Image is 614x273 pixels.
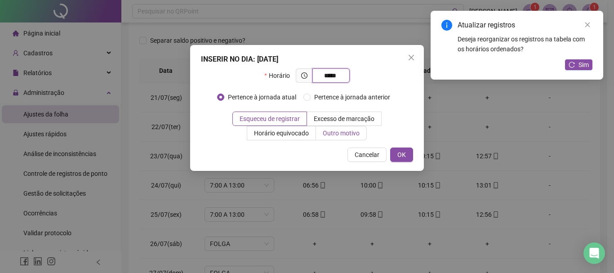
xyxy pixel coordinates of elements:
button: Cancelar [347,148,387,162]
span: Cancelar [355,150,379,160]
button: Sim [565,59,592,70]
span: Horário equivocado [254,130,309,137]
span: clock-circle [301,72,307,79]
span: Pertence à jornada atual [224,92,300,102]
div: Open Intercom Messenger [583,242,605,264]
a: Close [583,20,592,30]
span: close [408,54,415,61]
button: OK [390,148,413,162]
div: Deseja reorganizar os registros na tabela com os horários ordenados? [458,34,592,54]
span: Outro motivo [323,130,360,137]
span: Excesso de marcação [314,115,374,122]
span: Esqueceu de registrar [240,115,300,122]
label: Horário [264,68,295,83]
span: reload [569,62,575,68]
span: Pertence à jornada anterior [311,92,394,102]
div: INSERIR NO DIA : [DATE] [201,54,413,65]
span: info-circle [441,20,452,31]
span: Sim [578,60,589,70]
button: Close [404,50,418,65]
span: close [584,22,591,28]
div: Atualizar registros [458,20,592,31]
span: OK [397,150,406,160]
